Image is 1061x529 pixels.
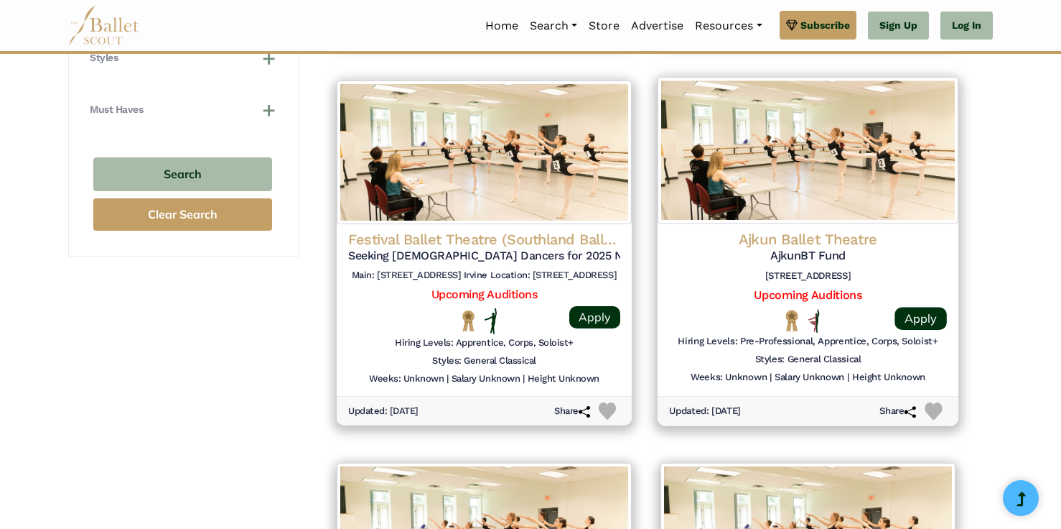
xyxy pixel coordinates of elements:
[852,372,925,385] h6: Height Unknown
[770,372,772,385] h6: |
[524,11,583,41] a: Search
[599,402,616,420] img: Heart
[369,373,444,385] h6: Weeks: Unknown
[782,309,801,332] img: National
[689,11,767,41] a: Resources
[348,230,620,249] h4: Festival Ballet Theatre (Southland Ballet)
[669,405,741,418] h6: Updated: [DATE]
[480,11,524,41] a: Home
[894,307,946,330] a: Apply
[447,373,449,385] h6: |
[925,402,942,420] img: Heart
[678,336,938,348] h6: Hiring Levels: Pre-Professional, Apprentice, Corps, Soloist+
[90,103,143,117] h4: Must Haves
[669,229,947,249] h4: Ajkun Ballet Theatre
[348,249,620,264] h5: Seeking [DEMOGRAPHIC_DATA] Dancers for 2025 Nutcracker
[755,354,861,366] h6: Styles: General Classical
[669,270,947,282] h6: [STREET_ADDRESS]
[485,308,497,334] img: Flat
[348,405,419,418] h6: Updated: [DATE]
[658,77,958,224] img: Logo
[800,17,850,33] span: Subscribe
[523,373,525,385] h6: |
[395,337,574,349] h6: Hiring Levels: Apprentice, Corps, Soloist+
[554,405,590,418] h6: Share
[90,51,118,65] h4: Styles
[691,372,767,385] h6: Weeks: Unknown
[808,309,819,333] img: All
[93,198,272,231] button: Clear Search
[431,287,537,301] a: Upcoming Auditions
[775,372,844,385] h6: Salary Unknown
[452,373,520,385] h6: Salary Unknown
[847,372,849,385] h6: |
[625,11,689,41] a: Advertise
[459,310,477,332] img: National
[754,288,861,302] a: Upcoming Auditions
[432,355,536,367] h6: Styles: General Classical
[669,249,947,264] h5: AjkunBT Fund
[90,51,276,65] button: Styles
[90,103,276,117] button: Must Haves
[528,373,599,385] h6: Height Unknown
[786,17,798,33] img: gem.svg
[868,11,929,40] a: Sign Up
[348,270,620,282] h6: Main: [STREET_ADDRESS] Irvine Location: [STREET_ADDRESS]
[337,80,632,224] img: Logo
[93,157,272,191] button: Search
[940,11,993,40] a: Log In
[569,306,620,328] a: Apply
[583,11,625,41] a: Store
[780,11,856,40] a: Subscribe
[879,405,916,418] h6: Share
